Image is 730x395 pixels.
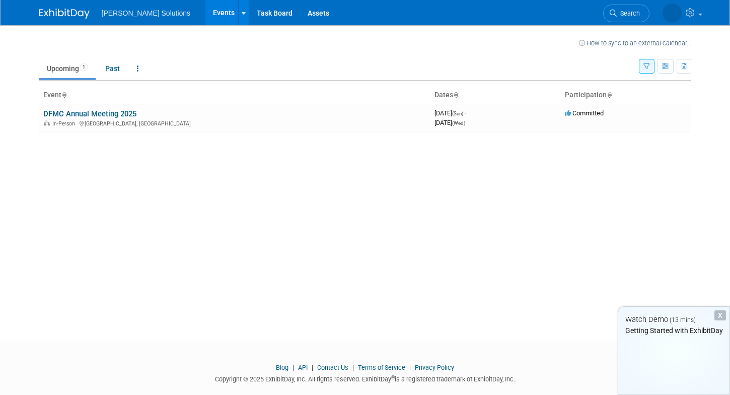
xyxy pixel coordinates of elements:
img: ExhibitDay [39,9,90,19]
span: | [350,364,356,371]
span: (13 mins) [670,316,696,323]
a: Sort by Start Date [453,91,458,99]
a: API [298,364,308,371]
a: How to sync to an external calendar... [579,39,691,47]
div: Getting Started with ExhibitDay [618,325,729,336]
a: Contact Us [317,364,348,371]
sup: ® [391,375,395,380]
a: Terms of Service [358,364,405,371]
span: - [465,109,466,117]
span: | [309,364,316,371]
div: Dismiss [714,310,726,320]
span: In-Person [52,120,78,127]
th: Dates [430,87,561,104]
a: Privacy Policy [415,364,454,371]
span: (Sun) [452,111,463,116]
img: In-Person Event [44,120,50,125]
span: (Wed) [452,120,465,126]
div: Watch Demo [618,314,729,325]
span: Committed [565,109,604,117]
div: [GEOGRAPHIC_DATA], [GEOGRAPHIC_DATA] [43,119,426,127]
a: Sort by Participation Type [607,91,612,99]
span: Search [617,10,640,17]
a: Upcoming1 [39,59,96,78]
th: Event [39,87,430,104]
a: Blog [276,364,288,371]
a: Search [603,5,649,22]
img: Vanessa Chambers [663,4,682,23]
span: [DATE] [434,119,465,126]
a: DFMC Annual Meeting 2025 [43,109,136,118]
span: | [407,364,413,371]
span: 1 [80,63,88,71]
th: Participation [561,87,691,104]
a: Sort by Event Name [61,91,66,99]
a: Past [98,59,127,78]
span: | [290,364,297,371]
span: [DATE] [434,109,466,117]
span: [PERSON_NAME] Solutions [102,9,191,17]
